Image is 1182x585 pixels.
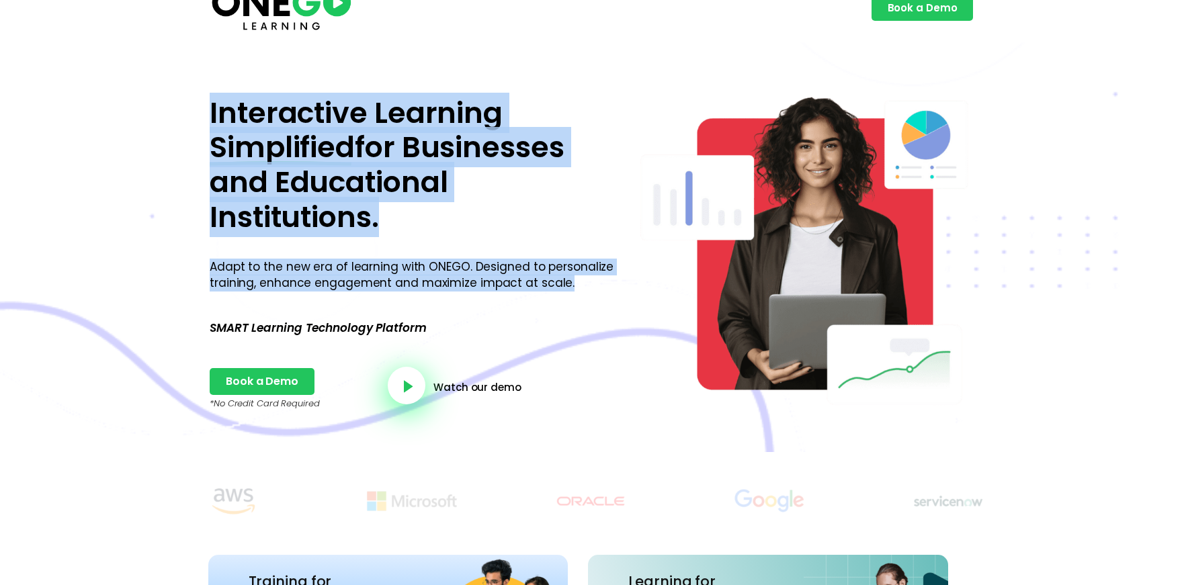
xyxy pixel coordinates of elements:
[339,482,484,521] img: Title
[697,482,842,521] img: Title
[210,93,503,133] span: Interactive Learning
[226,376,298,387] span: Book a Demo
[433,382,521,392] a: Watch our demo
[388,367,425,404] a: video-button
[210,259,616,291] p: Adapt to the new era of learning with ONEGO. Designed to personalize training, enhance engagement...
[210,127,564,236] span: for Businesses and Educational Institutions.
[518,482,663,521] img: Title
[210,397,320,410] em: *No Credit Card Required
[210,368,314,395] a: Book a Demo
[210,130,355,165] span: Simplified
[161,482,306,521] img: Title
[210,328,616,328] p: SMART Learning Technology Platform
[888,3,958,13] span: Book a Demo
[876,482,1021,521] img: Title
